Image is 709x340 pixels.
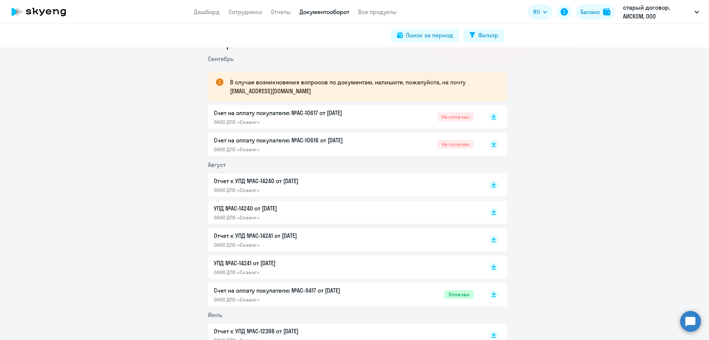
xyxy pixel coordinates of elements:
a: Счет на оплату покупателю №AC-9417 от [DATE]ОАНО ДПО «Скаенг»Оплачен [214,286,474,303]
span: Июль [208,311,222,319]
button: Фильтр [463,29,504,42]
span: Не оплачен [437,112,474,121]
p: ОАНО ДПО «Скаенг» [214,296,369,303]
a: Все продукты [358,8,397,16]
span: Не оплачен [437,140,474,149]
a: Документооборот [299,8,349,16]
a: УПД №AC-14241 от [DATE]ОАНО ДПО «Скаенг» [214,259,474,276]
a: Сотрудники [229,8,262,16]
p: Счет на оплату покупателю №AC-9417 от [DATE] [214,286,369,295]
p: Счет на оплату покупателю №AC-10616 от [DATE] [214,136,369,145]
p: ОАНО ДПО «Скаенг» [214,269,369,276]
p: Отчет к УПД №AC-14240 от [DATE] [214,176,369,185]
button: старый договор, АИСКОМ, ООО [619,3,703,21]
a: УПД №AC-14240 от [DATE]ОАНО ДПО «Скаенг» [214,204,474,221]
a: Отчет к УПД №AC-14240 от [DATE]ОАНО ДПО «Скаенг» [214,176,474,193]
a: Отчет к УПД №AC-14241 от [DATE]ОАНО ДПО «Скаенг» [214,231,474,248]
span: Оплачен [444,290,474,299]
div: Баланс [580,7,600,16]
span: Сентябрь [208,55,234,63]
p: В случае возникновения вопросов по документам, напишите, пожалуйста, на почту [EMAIL_ADDRESS][DOM... [230,78,494,95]
a: Дашборд [194,8,220,16]
img: balance [603,8,610,16]
p: Отчет к УПД №AC-12398 от [DATE] [214,327,369,336]
span: Август [208,161,226,168]
button: Поиск за период [391,29,459,42]
div: Поиск за период [406,31,453,40]
div: Фильтр [478,31,498,40]
p: ОАНО ДПО «Скаенг» [214,242,369,248]
a: Счет на оплату покупателю №AC-10616 от [DATE]ОАНО ДПО «Скаенг»Не оплачен [214,136,474,153]
button: Балансbalance [576,4,615,19]
p: Отчет к УПД №AC-14241 от [DATE] [214,231,369,240]
a: Счет на оплату покупателю №AC-10617 от [DATE]ОАНО ДПО «Скаенг»Не оплачен [214,108,474,125]
span: RU [533,7,540,16]
p: ОАНО ДПО «Скаенг» [214,214,369,221]
p: старый договор, АИСКОМ, ООО [623,3,692,21]
p: ОАНО ДПО «Скаенг» [214,146,369,153]
a: Отчеты [271,8,291,16]
p: УПД №AC-14241 от [DATE] [214,259,369,267]
p: УПД №AC-14240 от [DATE] [214,204,369,213]
p: ОАНО ДПО «Скаенг» [214,187,369,193]
p: Счет на оплату покупателю №AC-10617 от [DATE] [214,108,369,117]
button: RU [528,4,552,19]
p: ОАНО ДПО «Скаенг» [214,119,369,125]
